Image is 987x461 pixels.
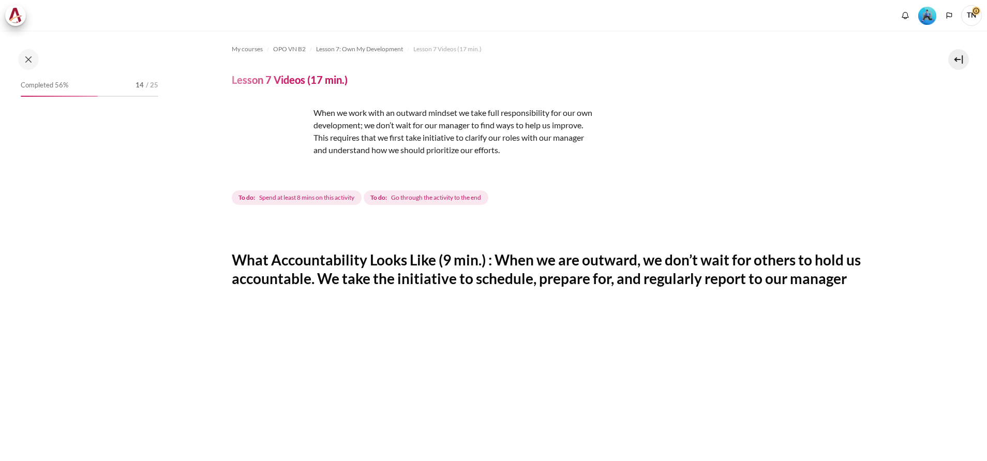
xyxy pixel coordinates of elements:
[273,43,306,55] a: OPO VN B2
[232,107,309,184] img: efg
[232,73,348,86] h4: Lesson 7 Videos (17 min.)
[8,8,23,23] img: Architeck
[961,5,982,26] a: User menu
[232,250,914,288] h2: What Accountability Looks Like (9 min.) : When we are outward, we don’t wait for others to hold u...
[136,80,144,91] span: 14
[232,41,914,57] nav: Navigation bar
[273,44,306,54] span: OPO VN B2
[232,107,594,156] p: When we work with an outward mindset we take full responsibility for our own development; we don’...
[146,80,158,91] span: / 25
[898,8,913,23] div: Show notification window with no new notifications
[5,5,31,26] a: Architeck Architeck
[316,43,403,55] a: Lesson 7: Own My Development
[961,5,982,26] span: TN
[941,8,957,23] button: Languages
[232,44,263,54] span: My courses
[21,80,68,91] span: Completed 56%
[21,96,98,97] div: 56%
[413,44,482,54] span: Lesson 7 Videos (17 min.)
[413,43,482,55] a: Lesson 7 Videos (17 min.)
[370,193,387,202] strong: To do:
[238,193,255,202] strong: To do:
[914,6,940,25] a: Level #3
[316,44,403,54] span: Lesson 7: Own My Development
[918,6,936,25] div: Level #3
[232,43,263,55] a: My courses
[918,7,936,25] img: Level #3
[259,193,354,202] span: Spend at least 8 mins on this activity
[232,188,490,207] div: Completion requirements for Lesson 7 Videos (17 min.)
[391,193,481,202] span: Go through the activity to the end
